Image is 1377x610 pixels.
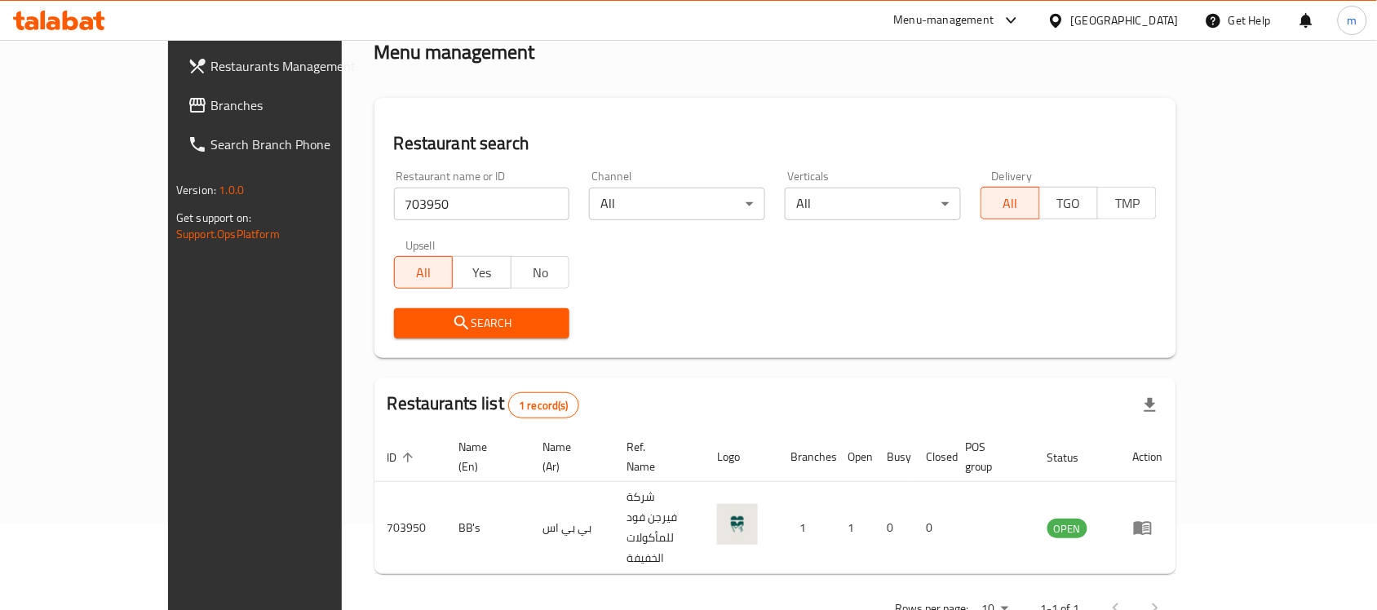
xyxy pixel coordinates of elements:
th: Closed [913,432,952,482]
div: Total records count [508,392,579,418]
th: Logo [704,432,777,482]
label: Delivery [992,170,1033,182]
td: 1 [777,482,835,574]
td: شركة فيرجن فود للمأكولات الخفيفة [613,482,704,574]
span: Get support on: [176,207,251,228]
span: ID [387,448,418,467]
span: TGO [1047,192,1092,215]
td: 0 [913,482,952,574]
button: TMP [1097,187,1157,219]
span: Name (En) [459,437,511,476]
span: TMP [1105,192,1150,215]
th: Open [835,432,874,482]
button: All [981,187,1040,219]
span: Branches [210,95,385,115]
a: Support.OpsPlatform [176,223,280,245]
div: All [785,188,961,220]
span: OPEN [1047,519,1087,538]
h2: Restaurant search [394,131,1157,156]
button: No [511,256,570,289]
div: OPEN [1047,519,1087,538]
span: POS group [965,437,1015,476]
span: All [401,261,447,285]
td: 0 [874,482,913,574]
a: Restaurants Management [175,46,398,86]
span: Ref. Name [627,437,684,476]
div: [GEOGRAPHIC_DATA] [1071,11,1179,29]
th: Busy [874,432,913,482]
span: No [518,261,564,285]
a: Search Branch Phone [175,125,398,164]
span: m [1348,11,1357,29]
span: Restaurants Management [210,56,385,76]
td: 1 [835,482,874,574]
h2: Restaurants list [387,391,579,418]
span: Search [407,313,557,334]
td: بي بي اس [529,482,613,574]
span: Search Branch Phone [210,135,385,154]
button: Yes [452,256,511,289]
span: Status [1047,448,1100,467]
div: All [589,188,765,220]
span: 1 record(s) [509,398,578,413]
div: Menu-management [894,11,994,30]
span: Version: [176,179,216,201]
button: TGO [1039,187,1099,219]
button: All [394,256,454,289]
img: BB's [717,504,758,545]
div: Menu [1133,518,1163,537]
span: 1.0.0 [219,179,244,201]
input: Search for restaurant name or ID.. [394,188,570,220]
th: Branches [777,432,835,482]
span: Yes [459,261,505,285]
td: 703950 [374,482,446,574]
th: Action [1120,432,1176,482]
span: Name (Ar) [542,437,594,476]
table: enhanced table [374,432,1176,574]
a: Branches [175,86,398,125]
div: Export file [1131,386,1170,425]
td: BB's [446,482,530,574]
h2: Menu management [374,39,535,65]
button: Search [394,308,570,338]
span: All [988,192,1034,215]
label: Upsell [405,240,436,251]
